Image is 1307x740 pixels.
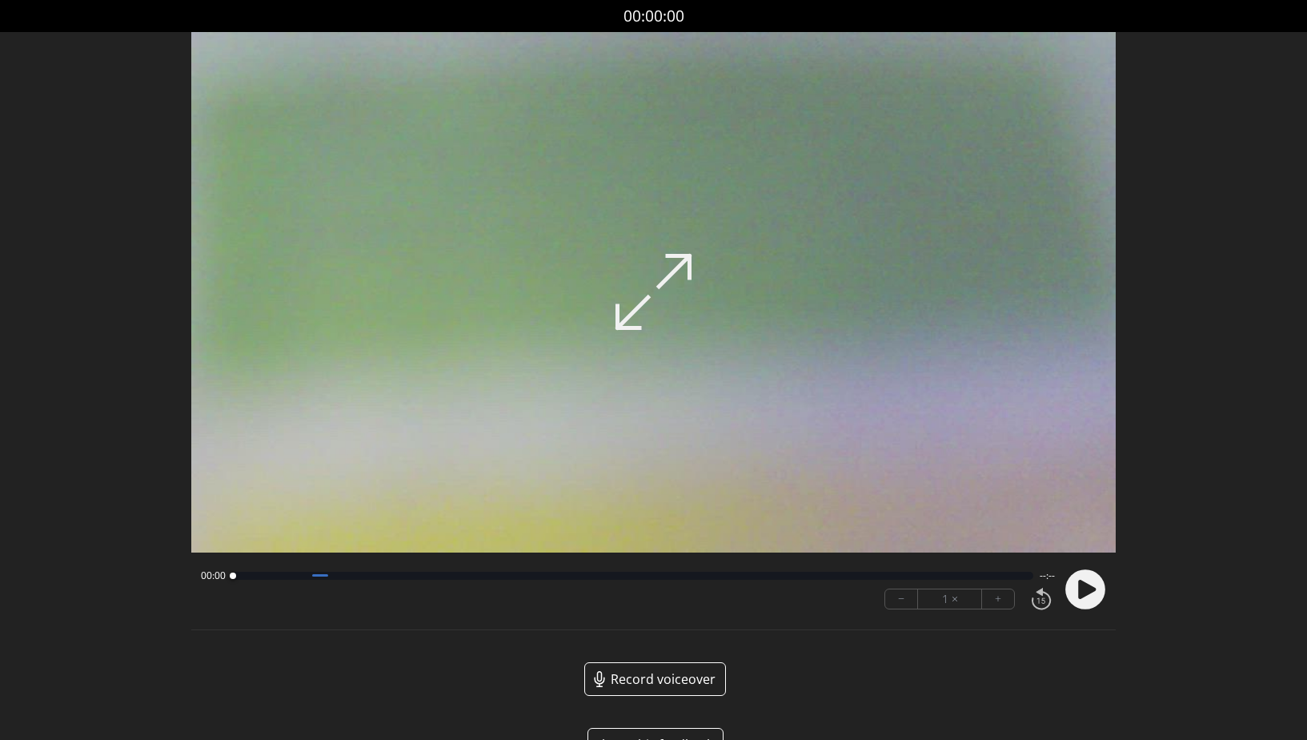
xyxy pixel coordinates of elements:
span: --:-- [1040,569,1055,582]
div: 1 × [918,589,982,609]
button: + [982,589,1014,609]
span: 00:00 [201,569,226,582]
a: 00:00:00 [623,5,684,28]
span: Record voiceover [611,670,716,689]
a: Record voiceover [584,662,726,696]
button: − [885,589,918,609]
